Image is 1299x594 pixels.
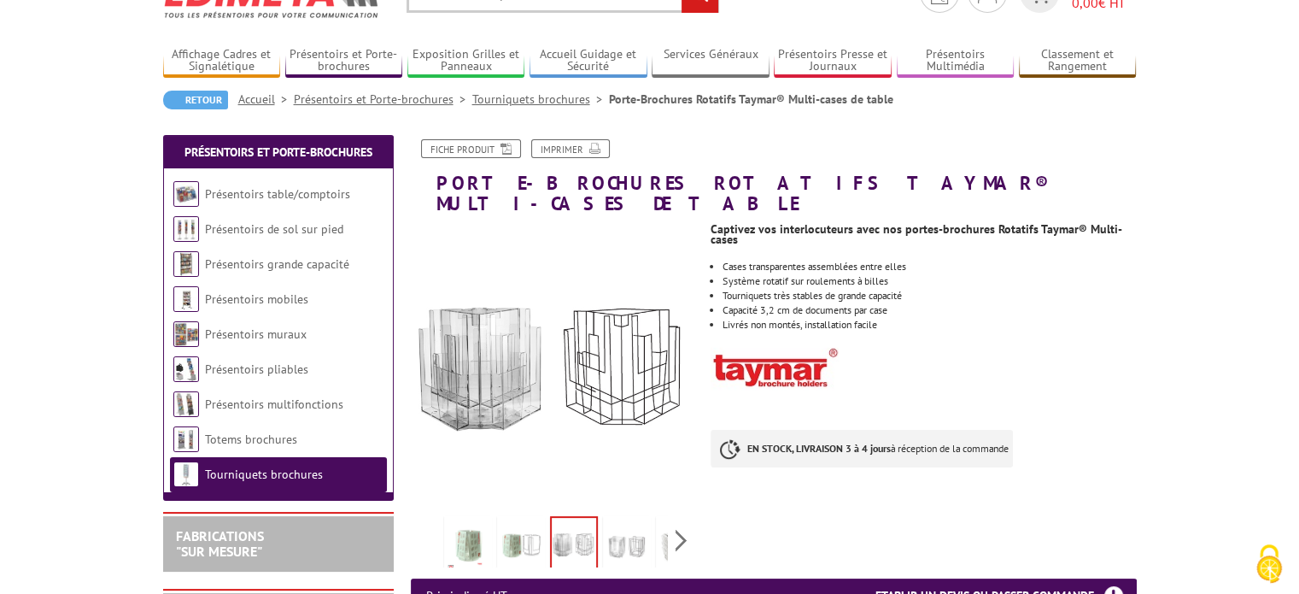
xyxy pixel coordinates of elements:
a: Présentoirs pliables [205,362,308,377]
a: Affichage Cadres et Signalétique [163,47,281,75]
img: 444064_schema.jpg [552,518,596,571]
a: Tourniquets brochures [472,91,609,107]
a: Présentoirs table/comptoirs [205,186,350,202]
a: Retour [163,91,228,109]
img: Tourniquets brochures [173,462,199,487]
li: Livrés non montés, installation facile [723,320,1136,330]
img: taymar_logo_150_x_85px.jpg [711,334,839,407]
img: Présentoirs pliables [173,356,199,382]
img: Présentoirs de sol sur pied [173,216,199,242]
img: 444124_tourniquet_schema.jpg [659,520,700,573]
img: Cookies (fenêtre modale) [1248,543,1290,585]
a: Fiche produit [421,139,521,158]
a: Accueil Guidage et Sécurité [530,47,647,75]
a: Présentoirs et Porte-brochures [285,47,403,75]
img: Présentoirs table/comptoirs [173,181,199,207]
p: à réception de la commande [711,430,1013,468]
a: FABRICATIONS"Sur Mesure" [176,527,264,560]
span: Next [673,526,689,555]
a: Présentoirs muraux [205,326,307,342]
img: Présentoirs grande capacité [173,251,199,277]
a: Présentoirs multifonctions [205,397,343,412]
a: Présentoirs de sol sur pied [205,221,343,237]
img: Présentoirs mobiles [173,286,199,312]
img: Présentoirs multifonctions [173,391,199,417]
img: 444045_schema.jpg [500,520,541,573]
a: Présentoirs et Porte-brochures [184,144,372,160]
a: Présentoirs Presse et Journaux [774,47,892,75]
img: 444044_schema.jpg [606,520,647,573]
li: Porte-Brochures Rotatifs Taymar® Multi-cases de table [609,91,893,108]
strong: Captivez vos interlocuteurs avec nos portes-brochures Rotatifs Taymar® Multi-cases [711,221,1122,247]
li: Système rotatif sur roulements à billes [723,276,1136,286]
a: Tourniquets brochures [205,467,323,482]
a: Accueil [238,91,294,107]
strong: EN STOCK, LIVRAISON 3 à 4 jours [747,442,891,455]
a: Imprimer [531,139,610,158]
a: Présentoirs et Porte-brochures [294,91,472,107]
img: Totems brochures [173,426,199,452]
li: Cases transparentes assemblées entre elles [723,262,1136,272]
h1: Porte-Brochures Rotatifs Taymar® Multi-cases de table [398,139,1150,214]
li: Capacité 3,2 cm de documents par case [723,305,1136,315]
a: Services Généraux [652,47,769,75]
a: Présentoirs Multimédia [897,47,1015,75]
button: Cookies (fenêtre modale) [1239,536,1299,594]
img: Présentoirs muraux [173,321,199,347]
a: Exposition Grilles et Panneaux [407,47,525,75]
a: Classement et Rangement [1019,47,1137,75]
img: tourniquets_brochures_444045_rotation360.jpg [448,520,489,573]
a: Totems brochures [205,432,297,447]
a: Présentoirs grande capacité [205,256,349,272]
li: Tourniquets très stables de grande capacité [723,291,1136,301]
img: 444064_schema.jpg [411,222,699,510]
a: Présentoirs mobiles [205,291,308,307]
